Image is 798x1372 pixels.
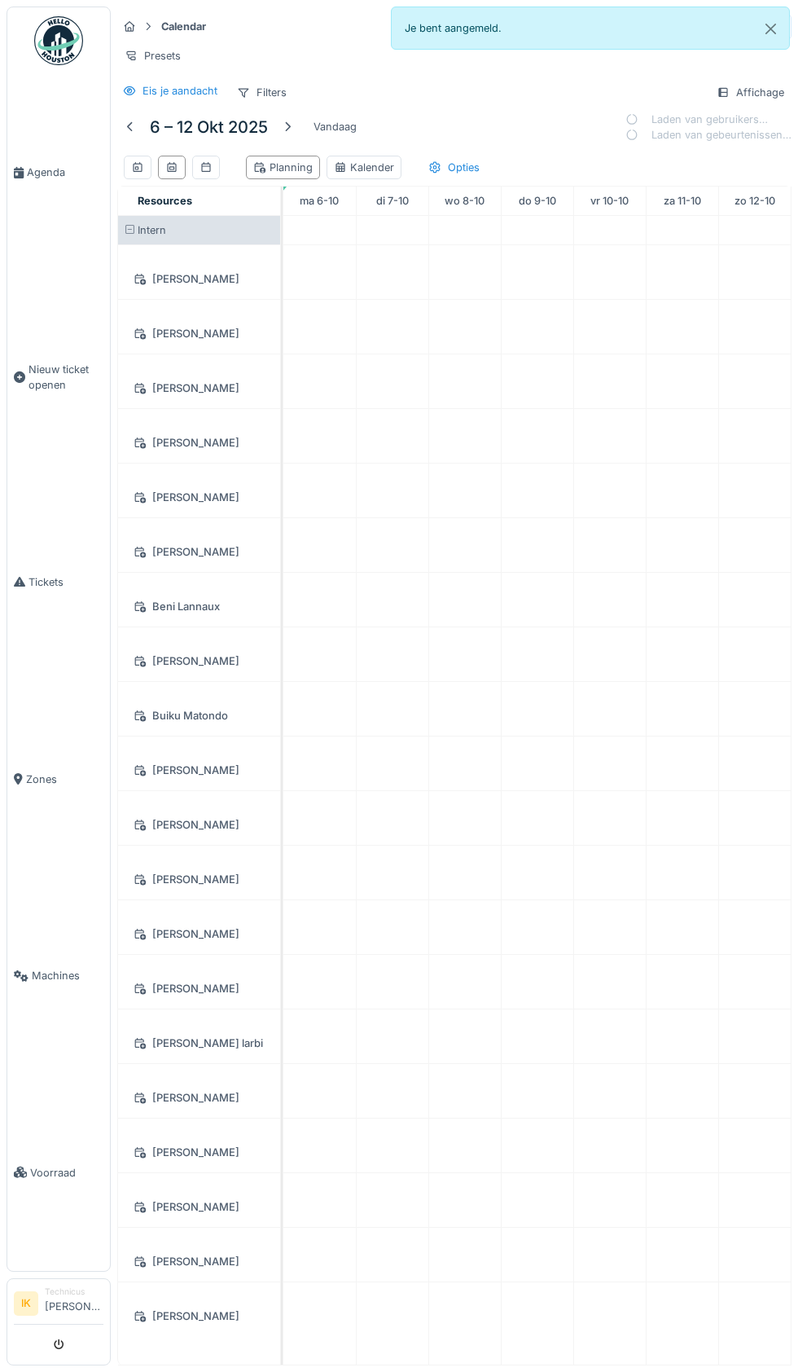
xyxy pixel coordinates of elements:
[128,433,270,453] div: [PERSON_NAME]
[128,1142,270,1163] div: [PERSON_NAME]
[26,772,103,787] span: Zones
[128,269,270,289] div: [PERSON_NAME]
[142,83,217,99] div: Eis je aandacht
[230,81,294,104] div: Filters
[128,760,270,781] div: [PERSON_NAME]
[138,224,166,236] span: Intern
[34,16,83,65] img: Badge_color-CXgf-gQk.svg
[441,190,489,212] a: 8 oktober 2025
[155,19,213,34] strong: Calendar
[128,869,270,890] div: [PERSON_NAME]
[128,596,270,617] div: Beni Lannaux
[7,1075,110,1272] a: Voorraad
[625,127,791,143] div: Laden van gebeurtenissen…
[128,1306,270,1326] div: [PERSON_NAME]
[30,1165,103,1181] span: Voorraad
[128,924,270,944] div: [PERSON_NAME]
[45,1286,103,1321] li: [PERSON_NAME]
[138,195,192,207] span: Resources
[32,968,103,983] span: Machines
[421,156,487,179] div: Opties
[28,574,103,590] span: Tickets
[28,362,103,393] span: Nieuw ticket openen
[586,190,633,212] a: 10 oktober 2025
[128,651,270,671] div: [PERSON_NAME]
[27,165,103,180] span: Agenda
[150,117,268,137] h5: 6 – 12 okt 2025
[128,487,270,508] div: [PERSON_NAME]
[45,1286,103,1298] div: Technicus
[7,484,110,681] a: Tickets
[334,160,394,175] div: Kalender
[128,1251,270,1272] div: [PERSON_NAME]
[625,112,791,127] div: Laden van gebruikers…
[128,323,270,344] div: [PERSON_NAME]
[296,190,343,212] a: 6 oktober 2025
[128,542,270,562] div: [PERSON_NAME]
[253,160,313,175] div: Planning
[128,378,270,398] div: [PERSON_NAME]
[515,190,560,212] a: 9 oktober 2025
[391,7,790,50] div: Je bent aangemeld.
[128,1197,270,1217] div: [PERSON_NAME]
[7,877,110,1075] a: Machines
[128,978,270,999] div: [PERSON_NAME]
[307,116,363,138] div: Vandaag
[660,190,705,212] a: 11 oktober 2025
[14,1291,38,1316] li: IK
[128,1088,270,1108] div: [PERSON_NAME]
[128,815,270,835] div: [PERSON_NAME]
[752,7,789,51] button: Close
[7,271,110,484] a: Nieuw ticket openen
[14,1286,103,1325] a: IK Technicus[PERSON_NAME]
[730,190,779,212] a: 12 oktober 2025
[7,74,110,271] a: Agenda
[117,44,188,68] div: Presets
[128,1033,270,1053] div: [PERSON_NAME] larbi
[7,680,110,877] a: Zones
[372,190,413,212] a: 7 oktober 2025
[128,706,270,726] div: Buiku Matondo
[709,81,791,104] div: Affichage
